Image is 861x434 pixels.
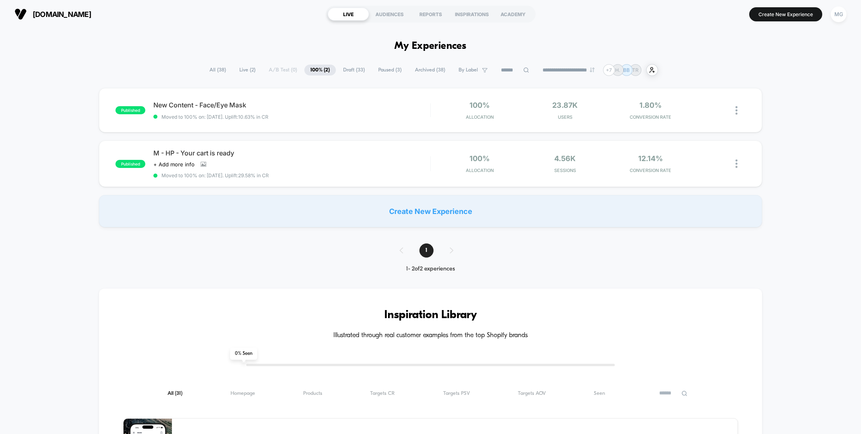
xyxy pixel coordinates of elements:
button: MG [828,6,849,23]
span: 1 [419,243,434,258]
span: Targets CR [370,390,395,396]
button: Create New Experience [749,7,822,21]
img: close [735,106,737,115]
span: 12.14% [638,154,663,163]
img: close [735,159,737,168]
p: H. [615,67,620,73]
span: Moved to 100% on: [DATE] . Uplift: 10.63% in CR [161,114,268,120]
span: 100% [469,101,490,109]
span: + Add more info [153,161,195,168]
div: 1 - 2 of 2 experiences [392,266,469,273]
div: LIVE [328,8,369,21]
span: published [115,106,145,114]
div: REPORTS [410,8,451,21]
span: Draft ( 33 ) [337,65,371,75]
span: ( 31 ) [175,391,182,396]
span: published [115,160,145,168]
span: Live ( 2 ) [233,65,262,75]
div: ACADEMY [492,8,534,21]
span: Targets PSV [443,390,470,396]
img: end [590,67,595,72]
p: BB [623,67,630,73]
span: Moved to 100% on: [DATE] . Uplift: 29.58% in CR [161,172,269,178]
span: CONVERSION RATE [610,168,691,173]
p: TR [632,67,639,73]
span: Homepage [230,390,255,396]
div: + 7 [603,64,615,76]
span: [DOMAIN_NAME] [33,10,91,19]
div: AUDIENCES [369,8,410,21]
span: Products [303,390,322,396]
h4: Illustrated through real customer examples from the top Shopify brands [123,332,737,340]
span: Allocation [466,168,494,173]
span: Paused ( 3 ) [372,65,408,75]
h1: My Experiences [394,40,467,52]
div: INSPIRATIONS [451,8,492,21]
span: All ( 38 ) [203,65,232,75]
span: Targets AOV [518,390,546,396]
span: Seen [594,390,605,396]
img: Visually logo [15,8,27,20]
span: CONVERSION RATE [610,114,691,120]
span: Allocation [466,114,494,120]
span: All [168,390,182,396]
span: Sessions [524,168,606,173]
span: 0 % Seen [230,348,257,360]
span: 100% [469,154,490,163]
span: 4.56k [554,154,576,163]
span: New Content - Face/Eye Mask [153,101,430,109]
span: By Label [459,67,478,73]
span: Archived ( 38 ) [409,65,451,75]
span: 1.80% [639,101,662,109]
span: Users [524,114,606,120]
h3: Inspiration Library [123,309,737,322]
span: 23.87k [552,101,578,109]
button: [DOMAIN_NAME] [12,8,94,21]
span: M - HP - Your cart is ready [153,149,430,157]
div: Create New Experience [99,195,762,227]
span: 100% ( 2 ) [304,65,336,75]
div: MG [831,6,846,22]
